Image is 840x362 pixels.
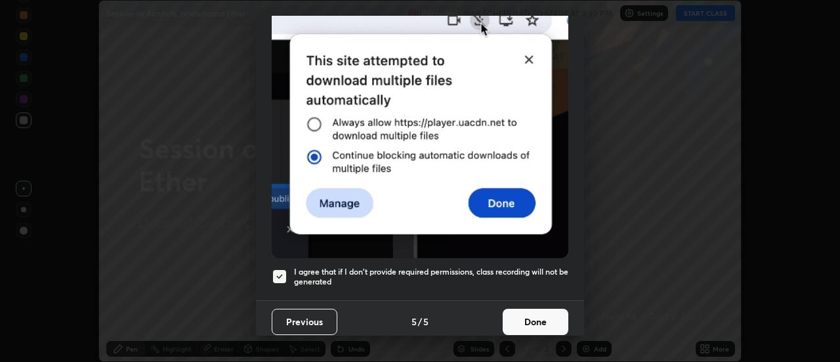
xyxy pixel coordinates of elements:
h5: I agree that if I don't provide required permissions, class recording will not be generated [294,267,568,287]
button: Done [503,309,568,335]
h4: 5 [423,315,429,328]
h4: 5 [411,315,417,328]
button: Previous [272,309,337,335]
h4: / [418,315,422,328]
